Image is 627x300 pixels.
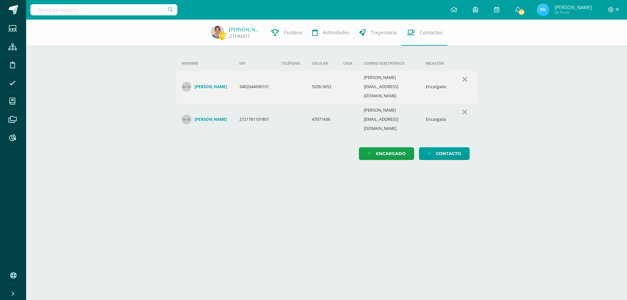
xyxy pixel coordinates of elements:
[307,103,338,136] td: 47071436
[419,147,470,160] a: Contacto
[354,20,402,46] a: Trayectoria
[307,56,338,71] th: Celular
[234,56,276,71] th: DPI
[555,10,592,15] span: Mi Perfil
[182,115,191,124] img: 30x30
[421,56,453,71] th: Relación
[234,103,276,136] td: 2721781101801
[30,4,177,15] input: Busca un usuario...
[229,33,250,39] a: 21FAH01
[266,20,307,46] a: Punteos
[195,84,227,89] h4: [PERSON_NAME]
[518,8,525,16] span: 60
[421,103,453,136] td: Encargado
[421,71,453,103] td: Encargado
[371,29,397,36] span: Trayectoria
[420,29,442,36] span: Contactos
[376,148,406,160] span: Encargado
[338,56,359,71] th: Casa
[182,115,229,124] a: [PERSON_NAME]
[218,32,226,40] span: 143
[211,25,224,39] img: f6d1698ef8010dd44b8cfa3ff0a3d759.png
[195,117,227,122] h4: [PERSON_NAME]
[307,71,338,103] td: 5206-3652
[359,56,420,71] th: Correo electrónico
[436,148,461,160] span: Contacto
[234,71,276,103] td: 3482044690101
[284,29,302,36] span: Punteos
[229,26,262,33] a: [PERSON_NAME]
[182,82,191,92] img: 30x30
[307,20,354,46] a: Actividades
[537,3,550,16] img: 76a3483454ffa6e9dcaa95aff092e504.png
[402,20,447,46] a: Contactos
[359,147,414,160] a: Encargado
[359,71,420,103] td: [PERSON_NAME][EMAIL_ADDRESS][DOMAIN_NAME]
[359,103,420,136] td: [PERSON_NAME][EMAIL_ADDRESS][DOMAIN_NAME]
[323,29,349,36] span: Actividades
[176,56,234,71] th: Nombre
[276,56,307,71] th: Teléfono
[182,82,229,92] a: [PERSON_NAME]
[555,4,592,10] span: [PERSON_NAME]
